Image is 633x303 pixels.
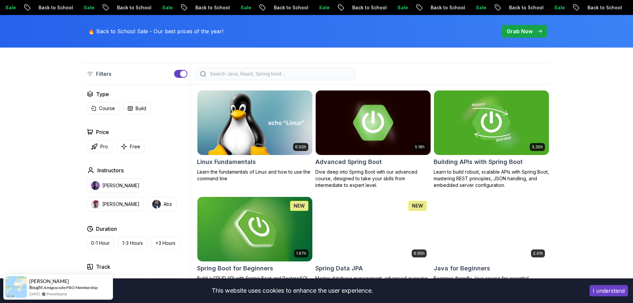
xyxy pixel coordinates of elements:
p: 6.65h [414,251,425,256]
a: Spring Data JPA card6.65hNEWSpring Data JPAMaster database management, advanced querying, and exp... [315,197,431,288]
h2: Track [96,263,110,271]
p: Build a CRUD API with Spring Boot and PostgreSQL database using Spring Data JPA and Spring AI [197,275,313,288]
p: Build [136,105,146,112]
p: Dive deep into Spring Boot with our advanced course, designed to take your skills from intermedia... [315,169,431,189]
p: Sale [547,4,569,11]
p: Free [130,143,140,150]
button: +3 Hours [151,237,180,249]
p: 2.41h [533,251,543,256]
p: 1.67h [296,251,306,256]
button: Dev Ops [154,275,181,287]
img: Building APIs with Spring Boot card [434,90,549,155]
h2: Instructors [97,166,124,174]
h2: Price [96,128,109,136]
img: Spring Boot for Beginners card [197,197,312,261]
p: Master database management, advanced querying, and expert data handling with ease [315,275,431,288]
span: Bought [29,285,43,290]
p: Sale [469,4,490,11]
button: instructor imgAbz [148,197,176,212]
h2: Spring Data JPA [315,264,363,273]
p: 6.00h [295,144,306,150]
button: Accept cookies [589,285,628,296]
p: Abz [163,201,172,208]
h2: Spring Boot for Beginners [197,264,273,273]
p: NEW [412,203,423,209]
p: Learn to build robust, scalable APIs with Spring Boot, mastering REST principles, JSON handling, ... [434,169,549,189]
img: provesource social proof notification image [5,276,27,298]
h2: Duration [96,225,117,233]
p: Back to School [188,4,234,11]
p: NEW [294,203,305,209]
h2: Building APIs with Spring Boot [434,157,523,167]
p: +3 Hours [156,240,175,246]
p: Grab Now [507,27,533,35]
p: Filters [96,70,111,78]
p: Back to School [267,4,312,11]
p: Sale [390,4,412,11]
p: Learn the fundamentals of Linux and how to use the command line [197,169,313,182]
img: Advanced Spring Boot card [313,89,433,156]
input: Search Java, React, Spring boot ... [209,71,351,77]
p: [PERSON_NAME] [102,201,140,208]
p: Back to School [110,4,155,11]
a: Spring Boot for Beginners card1.67hNEWSpring Boot for BeginnersBuild a CRUD API with Spring Boot ... [197,197,313,288]
p: Course [99,105,115,112]
p: Sale [234,4,255,11]
p: 3.30h [532,144,543,150]
p: Beginner-friendly Java course for essential programming skills and application development [434,275,549,288]
img: instructor img [152,200,161,209]
a: Linux Fundamentals card6.00hLinux FundamentalsLearn the fundamentals of Linux and how to use the ... [197,90,313,182]
button: Back End [120,275,150,287]
h2: Advanced Spring Boot [315,157,382,167]
p: Sale [77,4,98,11]
span: [PERSON_NAME] [29,278,69,284]
h2: Linux Fundamentals [197,157,256,167]
button: instructor img[PERSON_NAME] [87,178,144,193]
span: [DATE] [29,291,40,297]
img: instructor img [91,181,100,190]
button: 1-3 Hours [118,237,147,249]
p: Pro [100,143,108,150]
p: 0-1 Hour [91,240,110,246]
p: Back to School [580,4,626,11]
h2: Type [96,90,109,98]
p: Back End [125,278,145,284]
button: Pro [87,140,112,153]
p: Sale [312,4,333,11]
a: Amigoscode PRO Membership [44,285,98,290]
a: ProveSource [47,291,67,297]
p: 1-3 Hours [122,240,143,246]
a: Building APIs with Spring Boot card3.30hBuilding APIs with Spring BootLearn to build robust, scal... [434,90,549,189]
button: 0-1 Hour [87,237,114,249]
p: Back to School [502,4,547,11]
p: 🔥 Back to School Sale - Our best prices of the year! [88,27,223,35]
img: Spring Data JPA card [316,197,431,261]
img: Linux Fundamentals card [197,90,312,155]
a: Java for Beginners card2.41hJava for BeginnersBeginner-friendly Java course for essential program... [434,197,549,288]
p: Back to School [424,4,469,11]
p: Back to School [32,4,77,11]
button: Free [116,140,145,153]
p: Sale [155,4,176,11]
p: Dev Ops [158,278,177,284]
div: This website uses cookies to enhance the user experience. [5,283,580,298]
h2: Java for Beginners [434,264,490,273]
p: Back to School [345,4,390,11]
img: Java for Beginners card [434,197,549,261]
button: Course [87,102,119,115]
p: [PERSON_NAME] [102,182,140,189]
img: instructor img [91,200,100,209]
button: instructor img[PERSON_NAME] [87,197,144,212]
p: 5.18h [415,144,425,150]
a: Advanced Spring Boot card5.18hAdvanced Spring BootDive deep into Spring Boot with our advanced co... [315,90,431,189]
button: Build [123,102,151,115]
